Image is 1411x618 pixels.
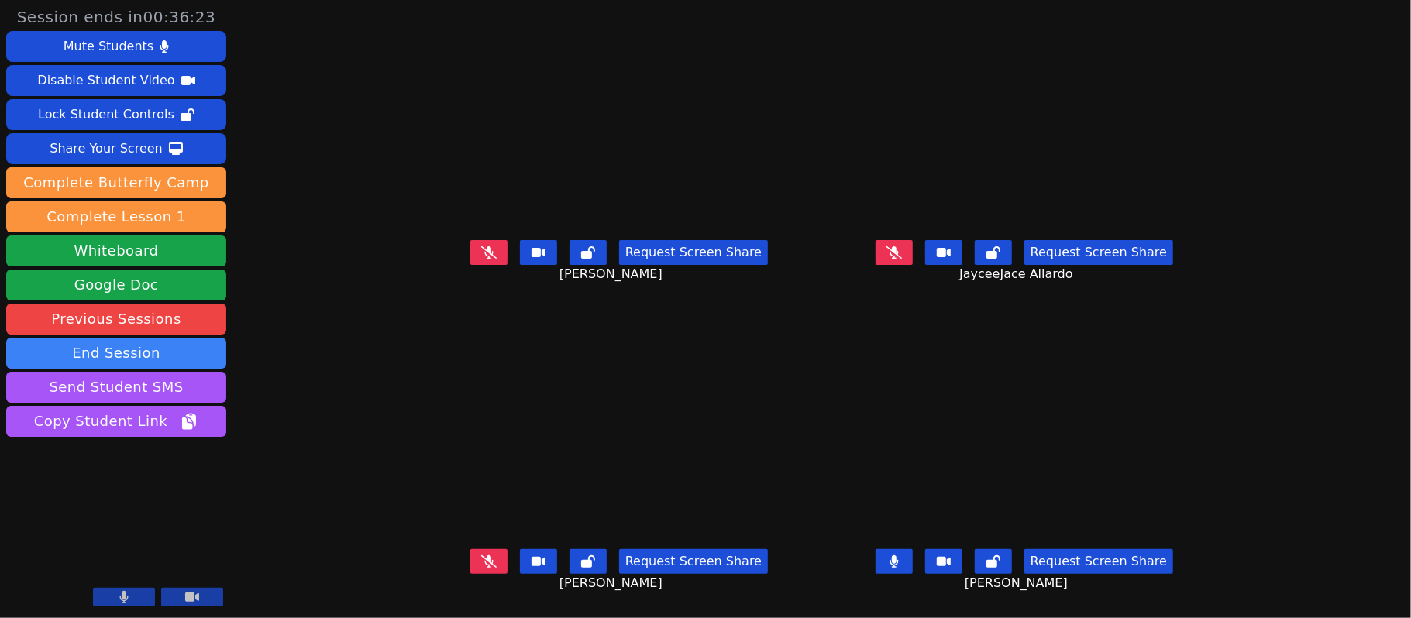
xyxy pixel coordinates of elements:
[6,372,226,403] button: Send Student SMS
[38,102,174,127] div: Lock Student Controls
[6,99,226,130] button: Lock Student Controls
[6,338,226,369] button: End Session
[143,8,216,26] time: 00:36:23
[1024,549,1173,574] button: Request Screen Share
[619,240,768,265] button: Request Screen Share
[6,167,226,198] button: Complete Butterfly Camp
[6,65,226,96] button: Disable Student Video
[559,574,666,592] span: [PERSON_NAME]
[6,31,226,62] button: Mute Students
[34,410,198,432] span: Copy Student Link
[64,34,153,59] div: Mute Students
[6,270,226,300] a: Google Doc
[965,574,1072,592] span: [PERSON_NAME]
[37,68,174,93] div: Disable Student Video
[619,549,768,574] button: Request Screen Share
[6,133,226,164] button: Share Your Screen
[17,6,216,28] span: Session ends in
[1024,240,1173,265] button: Request Screen Share
[559,265,666,283] span: [PERSON_NAME]
[959,265,1077,283] span: JayceeJace Allardo
[6,406,226,437] button: Copy Student Link
[6,304,226,335] a: Previous Sessions
[6,201,226,232] button: Complete Lesson 1
[6,235,226,266] button: Whiteboard
[50,136,163,161] div: Share Your Screen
